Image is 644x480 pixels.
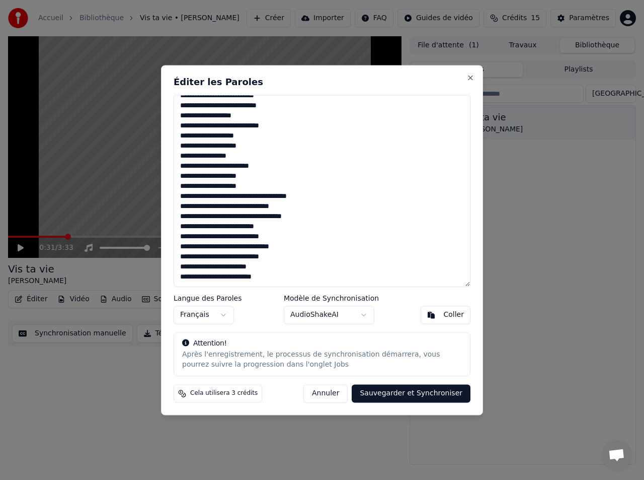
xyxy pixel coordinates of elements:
[182,338,462,349] div: Attention!
[443,310,464,320] div: Coller
[174,78,470,87] h2: Éditer les Paroles
[284,295,379,302] label: Modèle de Synchronisation
[174,295,242,302] label: Langue des Paroles
[190,389,258,397] span: Cela utilisera 3 crédits
[182,350,462,370] div: Après l'enregistrement, le processus de synchronisation démarrera, vous pourrez suivre la progres...
[421,306,470,324] button: Coller
[303,384,348,402] button: Annuler
[352,384,470,402] button: Sauvegarder et Synchroniser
